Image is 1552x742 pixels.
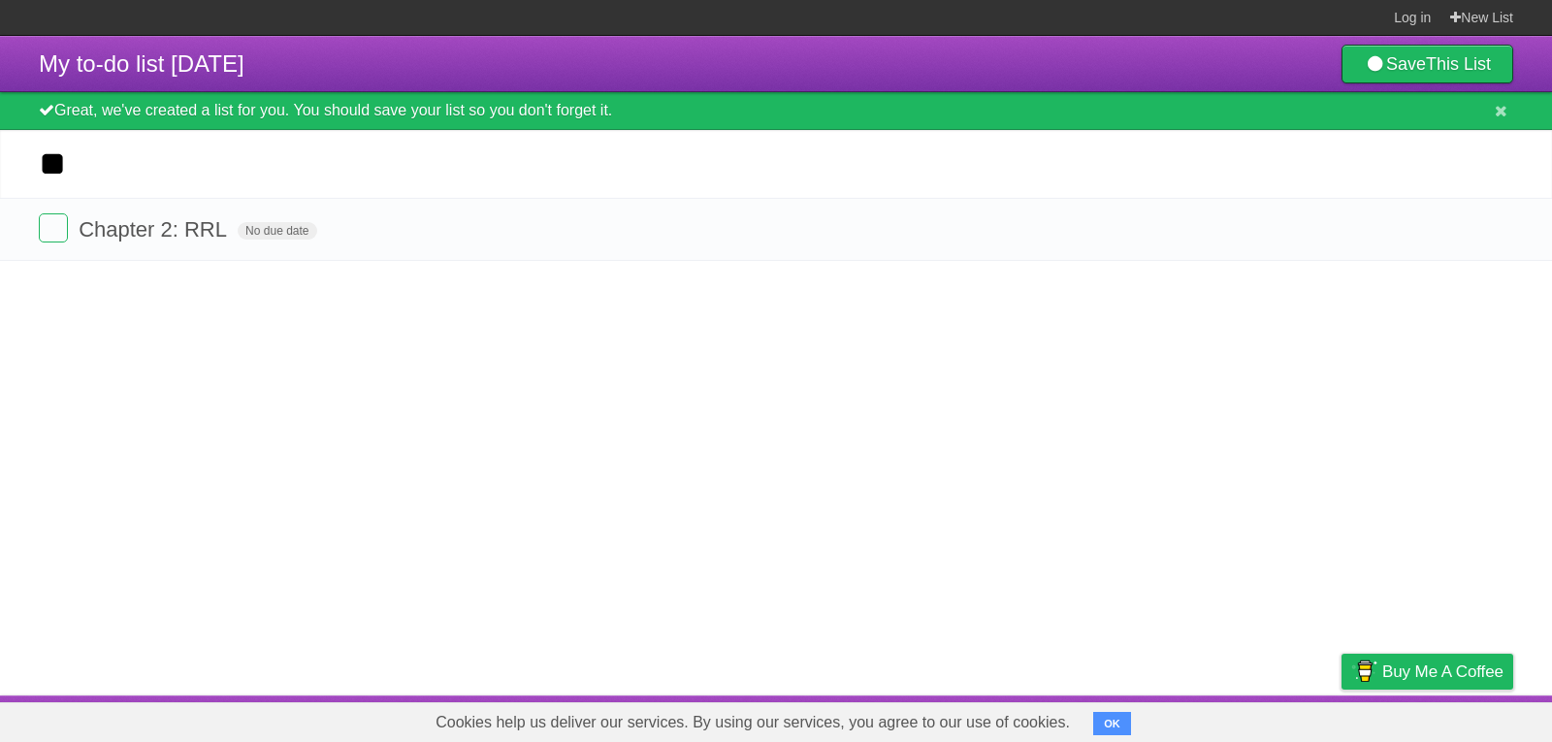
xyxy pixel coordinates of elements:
[1382,655,1503,689] span: Buy me a coffee
[1342,45,1513,83] a: SaveThis List
[1083,700,1124,737] a: About
[416,703,1089,742] span: Cookies help us deliver our services. By using our services, you agree to our use of cookies.
[1426,54,1491,74] b: This List
[1148,700,1226,737] a: Developers
[1250,700,1293,737] a: Terms
[1342,654,1513,690] a: Buy me a coffee
[79,217,232,242] span: Chapter 2: RRL
[1316,700,1367,737] a: Privacy
[39,50,244,77] span: My to-do list [DATE]
[1351,655,1377,688] img: Buy me a coffee
[238,222,316,240] span: No due date
[1391,700,1513,737] a: Suggest a feature
[39,213,68,242] label: Done
[1093,712,1131,735] button: OK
